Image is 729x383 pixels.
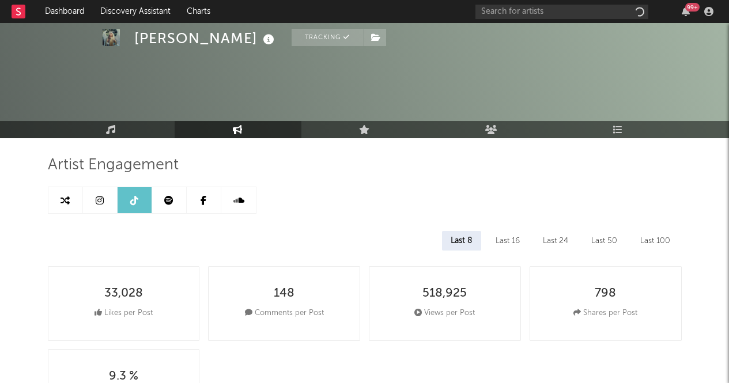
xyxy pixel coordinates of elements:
[487,231,528,251] div: Last 16
[134,29,277,48] div: [PERSON_NAME]
[534,231,577,251] div: Last 24
[682,7,690,16] button: 99+
[595,287,616,301] div: 798
[48,158,179,172] span: Artist Engagement
[573,306,637,320] div: Shares per Post
[95,306,153,320] div: Likes per Post
[475,5,648,19] input: Search for artists
[274,287,294,301] div: 148
[442,231,481,251] div: Last 8
[422,287,467,301] div: 518,925
[685,3,700,12] div: 99 +
[245,306,324,320] div: Comments per Post
[583,231,626,251] div: Last 50
[632,231,679,251] div: Last 100
[292,29,364,46] button: Tracking
[414,306,475,320] div: Views per Post
[104,287,143,301] div: 33,028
